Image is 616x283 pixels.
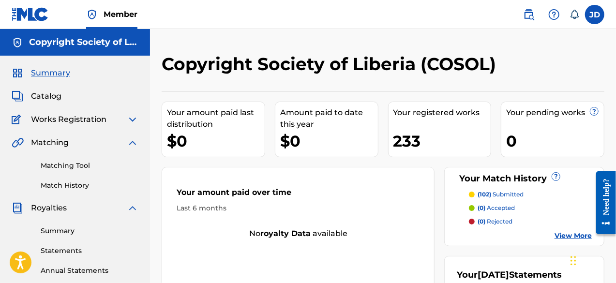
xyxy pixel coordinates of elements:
[12,7,49,21] img: MLC Logo
[585,5,604,24] div: User Menu
[12,67,70,79] a: SummarySummary
[590,107,598,115] span: ?
[12,137,24,149] img: Matching
[478,217,512,226] p: rejected
[41,266,138,276] a: Annual Statements
[506,130,604,152] div: 0
[478,204,485,211] span: (0)
[41,226,138,236] a: Summary
[12,202,23,214] img: Royalties
[31,67,70,79] span: Summary
[570,10,579,19] div: Notifications
[31,202,67,214] span: Royalties
[568,237,616,283] iframe: Chat Widget
[31,90,61,102] span: Catalog
[393,130,491,152] div: 233
[41,180,138,191] a: Match History
[31,114,106,125] span: Works Registration
[478,204,515,212] p: accepted
[523,9,535,20] img: search
[127,137,138,149] img: expand
[127,202,138,214] img: expand
[41,246,138,256] a: Statements
[177,203,420,213] div: Last 6 months
[393,107,491,119] div: Your registered works
[519,5,539,24] a: Public Search
[162,228,434,239] div: No available
[29,37,138,48] h5: Copyright Society of Liberia (COSOL)
[12,90,23,102] img: Catalog
[104,9,137,20] span: Member
[469,190,592,199] a: (102) submitted
[12,114,24,125] img: Works Registration
[41,161,138,171] a: Matching Tool
[478,269,509,280] span: [DATE]
[457,172,592,185] div: Your Match History
[260,229,311,238] strong: royalty data
[506,107,604,119] div: Your pending works
[469,217,592,226] a: (0) rejected
[86,9,98,20] img: Top Rightsholder
[280,107,378,130] div: Amount paid to date this year
[552,173,560,180] span: ?
[478,218,485,225] span: (0)
[177,187,420,203] div: Your amount paid over time
[469,204,592,212] a: (0) accepted
[31,137,69,149] span: Matching
[571,246,576,275] div: Drag
[12,67,23,79] img: Summary
[544,5,564,24] div: Help
[589,164,616,242] iframe: Resource Center
[12,90,61,102] a: CatalogCatalog
[280,130,378,152] div: $0
[555,231,592,241] a: View More
[478,191,491,198] span: (102)
[548,9,560,20] img: help
[162,53,501,75] h2: Copyright Society of Liberia (COSOL)
[457,268,562,282] div: Your Statements
[12,37,23,48] img: Accounts
[167,107,265,130] div: Your amount paid last distribution
[167,130,265,152] div: $0
[127,114,138,125] img: expand
[478,190,524,199] p: submitted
